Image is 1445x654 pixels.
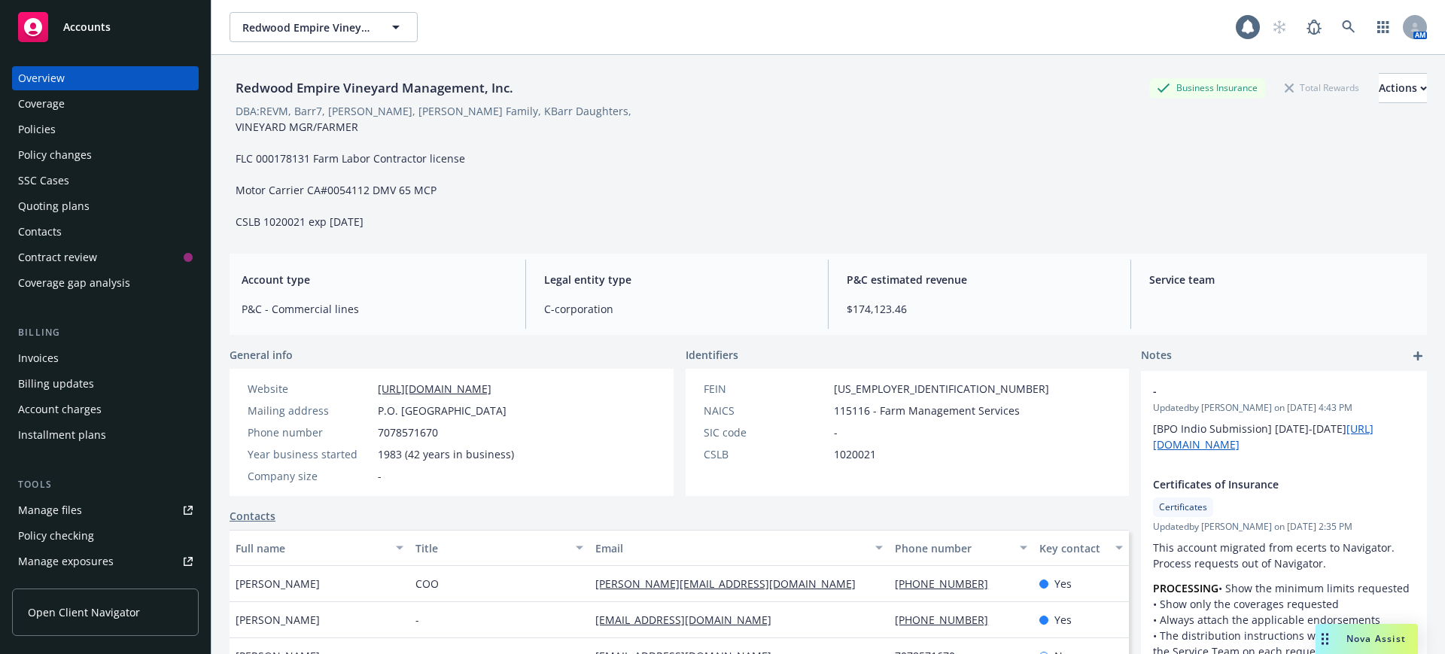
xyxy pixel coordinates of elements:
a: Overview [12,66,199,90]
span: - [415,612,419,628]
div: NAICS [704,403,828,418]
a: [EMAIL_ADDRESS][DOMAIN_NAME] [595,613,783,627]
span: $174,123.46 [847,301,1112,317]
div: Phone number [248,424,372,440]
div: Tools [12,477,199,492]
div: Invoices [18,346,59,370]
span: COO [415,576,439,592]
div: SIC code [704,424,828,440]
a: Policy checking [12,524,199,548]
a: Coverage [12,92,199,116]
div: Overview [18,66,65,90]
span: [PERSON_NAME] [236,576,320,592]
button: Phone number [889,530,1033,566]
a: Installment plans [12,423,199,447]
span: Identifiers [686,347,738,363]
div: Year business started [248,446,372,462]
div: Account charges [18,397,102,421]
div: Company size [248,468,372,484]
span: Certificates [1159,500,1207,514]
span: Legal entity type [544,272,810,287]
div: Manage exposures [18,549,114,573]
span: Accounts [63,21,111,33]
button: Full name [230,530,409,566]
a: [PHONE_NUMBER] [895,576,1000,591]
div: Policy checking [18,524,94,548]
div: Installment plans [18,423,106,447]
a: Policies [12,117,199,141]
button: Nova Assist [1316,624,1418,654]
div: Policies [18,117,56,141]
a: Quoting plans [12,194,199,218]
button: Title [409,530,589,566]
div: -Updatedby [PERSON_NAME] on [DATE] 4:43 PM[BPO Indio Submission] [DATE]-[DATE][URL][DOMAIN_NAME] [1141,371,1427,464]
div: Billing [12,325,199,340]
button: Redwood Empire Vineyard Management, Inc. [230,12,418,42]
div: Key contact [1039,540,1106,556]
span: Redwood Empire Vineyard Management, Inc. [242,20,373,35]
div: Email [595,540,866,556]
div: Contacts [18,220,62,244]
p: [BPO Indio Submission] [DATE]-[DATE] [1153,421,1415,452]
span: VINEYARD MGR/FARMER FLC 000178131 Farm Labor Contractor license Motor Carrier CA#0054112 DMV 65 M... [236,120,465,229]
div: Mailing address [248,403,372,418]
div: Phone number [895,540,1010,556]
span: Notes [1141,347,1172,365]
div: Title [415,540,567,556]
a: Search [1334,12,1364,42]
span: Updated by [PERSON_NAME] on [DATE] 2:35 PM [1153,520,1415,534]
span: Certificates of Insurance [1153,476,1376,492]
a: Policy changes [12,143,199,167]
a: Accounts [12,6,199,48]
span: [US_EMPLOYER_IDENTIFICATION_NUMBER] [834,381,1049,397]
div: SSC Cases [18,169,69,193]
div: Contract review [18,245,97,269]
span: P&C - Commercial lines [242,301,507,317]
span: 115116 - Farm Management Services [834,403,1020,418]
span: Service team [1149,272,1415,287]
button: Email [589,530,889,566]
div: DBA: REVM, Barr7, [PERSON_NAME], [PERSON_NAME] Family, KBarr Daughters, [236,103,631,119]
a: Account charges [12,397,199,421]
p: This account migrated from ecerts to Navigator. Process requests out of Navigator. [1153,540,1415,571]
div: FEIN [704,381,828,397]
a: [PHONE_NUMBER] [895,613,1000,627]
a: Manage certificates [12,575,199,599]
div: Manage files [18,498,82,522]
a: Invoices [12,346,199,370]
a: Contacts [230,508,275,524]
div: Drag to move [1316,624,1334,654]
div: Actions [1379,74,1427,102]
span: [PERSON_NAME] [236,612,320,628]
div: Coverage [18,92,65,116]
span: P.O. [GEOGRAPHIC_DATA] [378,403,507,418]
div: Website [248,381,372,397]
button: Key contact [1033,530,1129,566]
a: Manage exposures [12,549,199,573]
a: Report a Bug [1299,12,1329,42]
div: Coverage gap analysis [18,271,130,295]
div: Manage certificates [18,575,117,599]
span: - [1153,383,1376,399]
span: C-corporation [544,301,810,317]
span: Open Client Navigator [28,604,140,620]
div: Full name [236,540,387,556]
span: Updated by [PERSON_NAME] on [DATE] 4:43 PM [1153,401,1415,415]
div: Quoting plans [18,194,90,218]
a: Switch app [1368,12,1398,42]
span: 1020021 [834,446,876,462]
div: CSLB [704,446,828,462]
a: Contract review [12,245,199,269]
span: 7078571670 [378,424,438,440]
a: [PERSON_NAME][EMAIL_ADDRESS][DOMAIN_NAME] [595,576,868,591]
a: SSC Cases [12,169,199,193]
div: Billing updates [18,372,94,396]
a: Billing updates [12,372,199,396]
span: - [378,468,382,484]
span: 1983 (42 years in business) [378,446,514,462]
a: Coverage gap analysis [12,271,199,295]
span: General info [230,347,293,363]
a: Contacts [12,220,199,244]
strong: PROCESSING [1153,581,1218,595]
